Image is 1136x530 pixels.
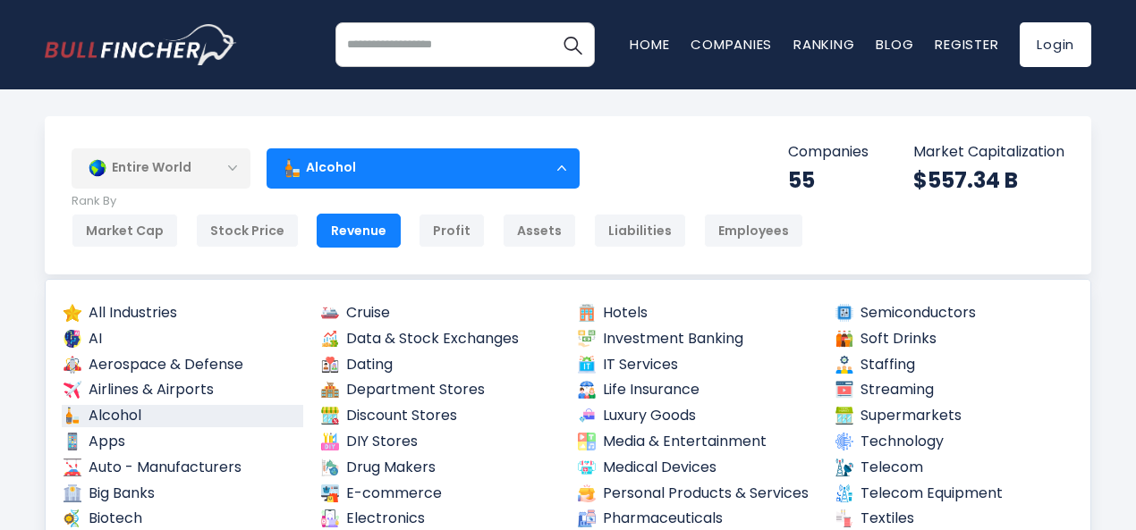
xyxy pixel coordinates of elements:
[576,405,818,427] a: Luxury Goods
[576,328,818,350] a: Investment Banking
[267,147,580,189] div: Alcohol
[834,302,1075,324] a: Semiconductors
[319,328,561,350] a: Data & Stock Exchanges
[913,143,1064,162] p: Market Capitalization
[319,405,561,427] a: Discount Stores
[793,35,854,54] a: Ranking
[550,22,595,67] button: Search
[834,483,1075,505] a: Telecom Equipment
[319,431,561,453] a: DIY Stores
[72,214,178,248] div: Market Cap
[45,24,237,65] img: bullfincher logo
[576,508,818,530] a: Pharmaceuticals
[62,457,303,479] a: Auto - Manufacturers
[834,379,1075,401] a: Streaming
[72,194,803,209] p: Rank By
[503,214,576,248] div: Assets
[72,147,250,189] div: Entire World
[317,214,401,248] div: Revenue
[319,379,561,401] a: Department Stores
[576,457,818,479] a: Medical Devices
[576,379,818,401] a: Life Insurance
[419,214,485,248] div: Profit
[704,214,803,248] div: Employees
[834,354,1075,376] a: Staffing
[576,431,818,453] a: Media & Entertainment
[62,379,303,401] a: Airlines & Airports
[196,214,299,248] div: Stock Price
[62,508,303,530] a: Biotech
[834,508,1075,530] a: Textiles
[62,483,303,505] a: Big Banks
[594,214,686,248] div: Liabilities
[788,143,869,162] p: Companies
[876,35,913,54] a: Blog
[935,35,998,54] a: Register
[834,431,1075,453] a: Technology
[62,328,303,350] a: AI
[319,508,561,530] a: Electronics
[630,35,669,54] a: Home
[62,405,303,427] a: Alcohol
[834,457,1075,479] a: Telecom
[62,354,303,376] a: Aerospace & Defense
[691,35,772,54] a: Companies
[576,302,818,324] a: Hotels
[913,166,1064,194] div: $557.34 B
[788,166,869,194] div: 55
[319,483,561,505] a: E-commerce
[319,354,561,376] a: Dating
[576,354,818,376] a: IT Services
[62,431,303,453] a: Apps
[319,457,561,479] a: Drug Makers
[834,405,1075,427] a: Supermarkets
[1020,22,1091,67] a: Login
[834,328,1075,350] a: Soft Drinks
[62,302,303,324] a: All Industries
[45,24,237,65] a: Go to homepage
[576,483,818,505] a: Personal Products & Services
[319,302,561,324] a: Cruise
